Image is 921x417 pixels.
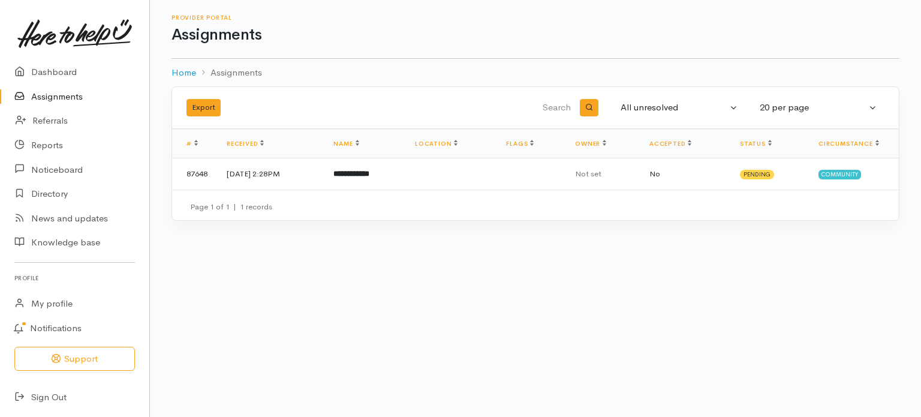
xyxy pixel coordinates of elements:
button: 20 per page [753,96,884,119]
h6: Profile [14,270,135,286]
nav: breadcrumb [171,59,899,87]
input: Search [400,94,573,122]
button: Support [14,347,135,371]
button: Export [186,99,221,116]
td: [DATE] 2:28PM [217,158,324,190]
a: Circumstance [818,140,879,148]
div: 20 per page [760,101,866,115]
li: Assignments [196,66,262,80]
a: Flags [506,140,534,148]
div: All unresolved [621,101,727,115]
a: Name [333,140,359,148]
a: Home [171,66,196,80]
td: 87648 [172,158,217,190]
a: Status [740,140,772,148]
a: Location [415,140,458,148]
a: # [186,140,198,148]
a: Accepted [649,140,691,148]
h1: Assignments [171,26,899,44]
span: | [233,202,236,212]
span: No [649,169,660,179]
span: Pending [740,170,774,179]
button: All unresolved [613,96,745,119]
span: Not set [575,169,601,179]
a: Owner [575,140,606,148]
h6: Provider Portal [171,14,899,21]
span: Community [818,170,861,179]
a: Received [227,140,264,148]
small: Page 1 of 1 1 records [190,202,272,212]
